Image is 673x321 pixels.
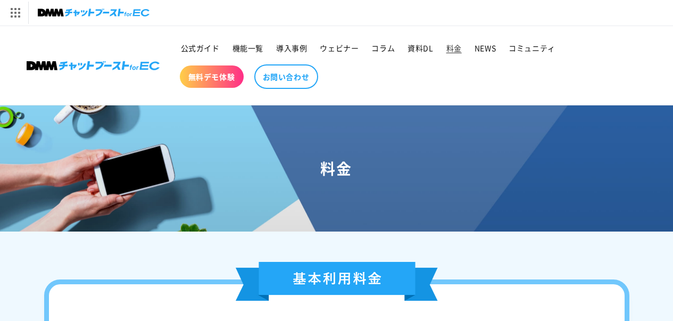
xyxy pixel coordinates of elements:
[440,37,468,59] a: 料金
[320,43,359,53] span: ウェビナー
[509,43,555,53] span: コミュニティ
[475,43,496,53] span: NEWS
[502,37,562,59] a: コミュニティ
[371,43,395,53] span: コラム
[232,43,263,53] span: 機能一覧
[13,159,660,178] h1: 料金
[27,61,160,70] img: 株式会社DMM Boost
[270,37,313,59] a: 導入事例
[175,37,226,59] a: 公式ガイド
[180,65,244,88] a: 無料デモ体験
[181,43,220,53] span: 公式ガイド
[401,37,439,59] a: 資料DL
[263,72,310,81] span: お問い合わせ
[226,37,270,59] a: 機能一覧
[38,5,149,20] img: チャットブーストforEC
[236,262,438,301] img: 基本利用料金
[188,72,235,81] span: 無料デモ体験
[408,43,433,53] span: 資料DL
[365,37,401,59] a: コラム
[276,43,307,53] span: 導入事例
[254,64,318,89] a: お問い合わせ
[313,37,365,59] a: ウェビナー
[446,43,462,53] span: 料金
[468,37,502,59] a: NEWS
[2,2,28,24] img: サービス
